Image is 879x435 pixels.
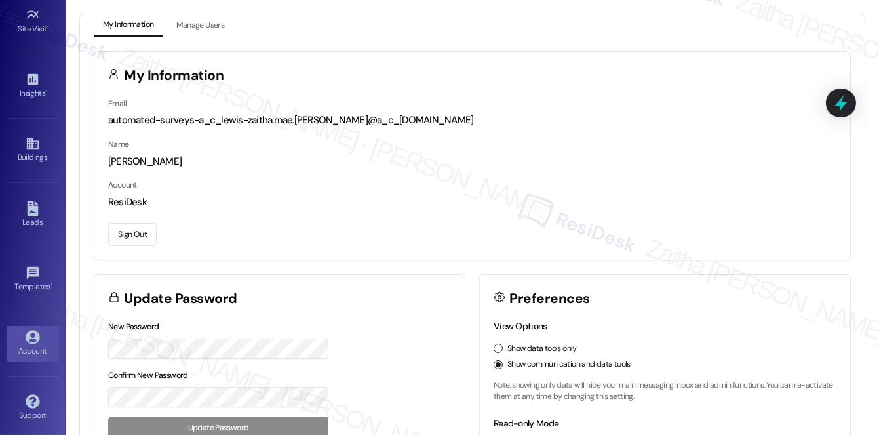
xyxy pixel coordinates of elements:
label: Confirm New Password [108,370,188,381]
button: My Information [94,14,163,37]
span: • [47,22,49,31]
button: Manage Users [167,14,233,37]
h3: My Information [125,69,224,83]
label: Read-only Mode [494,417,558,429]
a: Insights • [7,68,59,104]
label: Show data tools only [507,343,577,355]
a: Site Visit • [7,4,59,39]
label: View Options [494,320,547,332]
span: • [50,280,52,289]
button: Sign Out [108,223,157,246]
label: New Password [108,321,159,332]
label: Account [108,180,137,190]
div: automated-surveys-a_c_lewis-zaitha.mae.[PERSON_NAME]@a_c_[DOMAIN_NAME] [108,114,836,127]
a: Account [7,326,59,362]
label: Email [108,98,127,109]
p: Note: showing only data will hide your main messaging inbox and admin functions. You can re-activ... [494,380,836,403]
span: • [45,87,47,96]
label: Name [108,139,129,150]
h3: Preferences [510,292,590,306]
a: Templates • [7,262,59,297]
a: Buildings [7,133,59,168]
a: Leads [7,197,59,233]
h3: Update Password [125,292,237,306]
div: ResiDesk [108,196,836,209]
a: Support [7,390,59,426]
div: [PERSON_NAME] [108,155,836,169]
label: Show communication and data tools [507,359,631,371]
